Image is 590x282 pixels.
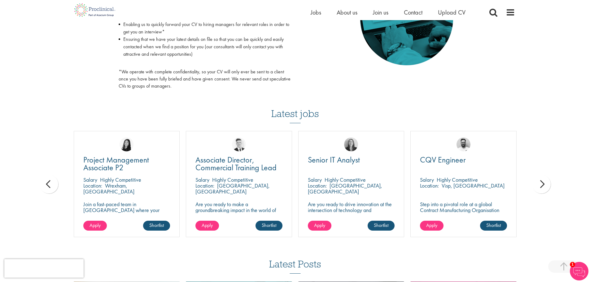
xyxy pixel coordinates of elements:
span: Salary [308,176,322,183]
img: Chatbot [570,262,588,280]
span: Project Management Associate P2 [83,154,149,173]
p: Are you ready to make a groundbreaking impact in the world of biotechnology? Join a growing compa... [195,201,282,231]
h3: Latest jobs [271,93,319,123]
div: next [532,175,551,193]
p: Are you ready to drive innovation at the intersection of technology and healthcare, transforming ... [308,201,395,231]
span: Location: [195,182,214,189]
li: Ensuring that we have your latest details on file so that you can be quickly and easily contacted... [119,36,291,65]
iframe: reCAPTCHA [4,259,84,278]
a: About us [337,8,357,16]
a: Apply [420,221,444,231]
span: Apply [202,222,213,228]
a: Shortlist [368,221,395,231]
span: Associate Director, Commercial Training Lead [195,154,277,173]
div: prev [40,175,58,193]
img: Numhom Sudsok [120,137,133,151]
span: Location: [83,182,102,189]
span: Apply [426,222,437,228]
h3: Latest Posts [269,259,321,274]
p: Step into a pivotal role at a global Contract Manufacturing Organisation and help shape the futur... [420,201,507,225]
a: Associate Director, Commercial Training Lead [195,156,282,171]
span: Salary [195,176,209,183]
a: Upload CV [438,8,465,16]
a: Contact [404,8,422,16]
a: Shortlist [143,221,170,231]
a: Apply [195,221,219,231]
span: CQV Engineer [420,154,466,165]
a: CQV Engineer [420,156,507,164]
p: Highly Competitive [437,176,478,183]
span: Salary [420,176,434,183]
p: *We operate with complete confidentiality, so your CV will only ever be sent to a client once you... [119,68,291,90]
span: Senior IT Analyst [308,154,360,165]
span: Apply [314,222,325,228]
p: Wrexham, [GEOGRAPHIC_DATA] [83,182,134,195]
span: Apply [90,222,101,228]
p: Visp, [GEOGRAPHIC_DATA] [442,182,505,189]
a: Shortlist [256,221,282,231]
p: [GEOGRAPHIC_DATA], [GEOGRAPHIC_DATA] [195,182,270,195]
a: Jobs [311,8,321,16]
p: Highly Competitive [325,176,366,183]
a: Apply [83,221,107,231]
img: Mia Kellerman [344,137,358,151]
a: Join us [373,8,388,16]
p: [GEOGRAPHIC_DATA], [GEOGRAPHIC_DATA] [308,182,382,195]
a: Shortlist [480,221,507,231]
p: Highly Competitive [212,176,253,183]
a: Project Management Associate P2 [83,156,170,171]
p: Join a fast-paced team in [GEOGRAPHIC_DATA] where your project skills and scientific savvy drive ... [83,201,170,231]
a: Apply [308,221,331,231]
span: Salary [83,176,97,183]
a: Senior IT Analyst [308,156,395,164]
img: Nicolas Daniel [232,137,246,151]
img: Emile De Beer [457,137,470,151]
span: Location: [420,182,439,189]
li: Enabling us to quickly forward your CV to hiring managers for relevant roles in order to get you ... [119,21,291,36]
span: Location: [308,182,327,189]
p: Highly Competitive [100,176,141,183]
span: 1 [570,262,575,267]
